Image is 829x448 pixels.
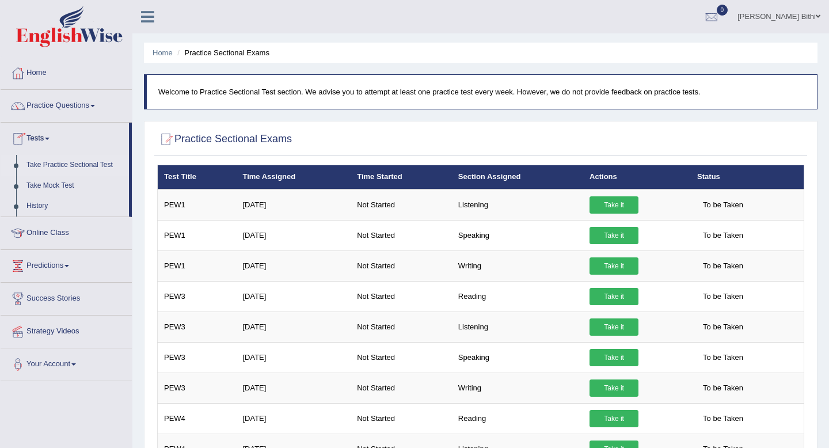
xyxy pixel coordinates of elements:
[1,250,132,279] a: Predictions
[697,288,749,305] span: To be Taken
[351,403,452,434] td: Not Started
[697,318,749,336] span: To be Taken
[174,47,269,58] li: Practice Sectional Exams
[351,165,452,189] th: Time Started
[1,217,132,246] a: Online Class
[583,165,691,189] th: Actions
[351,281,452,312] td: Not Started
[351,373,452,403] td: Not Started
[158,165,237,189] th: Test Title
[157,131,292,148] h2: Practice Sectional Exams
[452,189,583,221] td: Listening
[158,250,237,281] td: PEW1
[21,196,129,217] a: History
[1,90,132,119] a: Practice Questions
[452,403,583,434] td: Reading
[351,312,452,342] td: Not Started
[590,288,638,305] a: Take it
[1,348,132,377] a: Your Account
[236,220,351,250] td: [DATE]
[452,373,583,403] td: Writing
[158,342,237,373] td: PEW3
[590,257,638,275] a: Take it
[236,342,351,373] td: [DATE]
[452,250,583,281] td: Writing
[158,312,237,342] td: PEW3
[21,155,129,176] a: Take Practice Sectional Test
[717,5,728,16] span: 0
[236,250,351,281] td: [DATE]
[236,403,351,434] td: [DATE]
[1,57,132,86] a: Home
[590,196,638,214] a: Take it
[158,86,805,97] p: Welcome to Practice Sectional Test section. We advise you to attempt at least one practice test e...
[1,123,129,151] a: Tests
[590,410,638,427] a: Take it
[697,349,749,366] span: To be Taken
[153,48,173,57] a: Home
[236,312,351,342] td: [DATE]
[452,165,583,189] th: Section Assigned
[158,403,237,434] td: PEW4
[236,281,351,312] td: [DATE]
[452,342,583,373] td: Speaking
[236,189,351,221] td: [DATE]
[351,220,452,250] td: Not Started
[21,176,129,196] a: Take Mock Test
[452,220,583,250] td: Speaking
[351,250,452,281] td: Not Started
[590,227,638,244] a: Take it
[1,316,132,344] a: Strategy Videos
[158,189,237,221] td: PEW1
[158,220,237,250] td: PEW1
[697,196,749,214] span: To be Taken
[697,410,749,427] span: To be Taken
[590,379,638,397] a: Take it
[691,165,804,189] th: Status
[452,312,583,342] td: Listening
[351,189,452,221] td: Not Started
[452,281,583,312] td: Reading
[236,373,351,403] td: [DATE]
[1,283,132,312] a: Success Stories
[236,165,351,189] th: Time Assigned
[351,342,452,373] td: Not Started
[697,379,749,397] span: To be Taken
[590,349,638,366] a: Take it
[697,257,749,275] span: To be Taken
[158,281,237,312] td: PEW3
[590,318,638,336] a: Take it
[697,227,749,244] span: To be Taken
[158,373,237,403] td: PEW3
